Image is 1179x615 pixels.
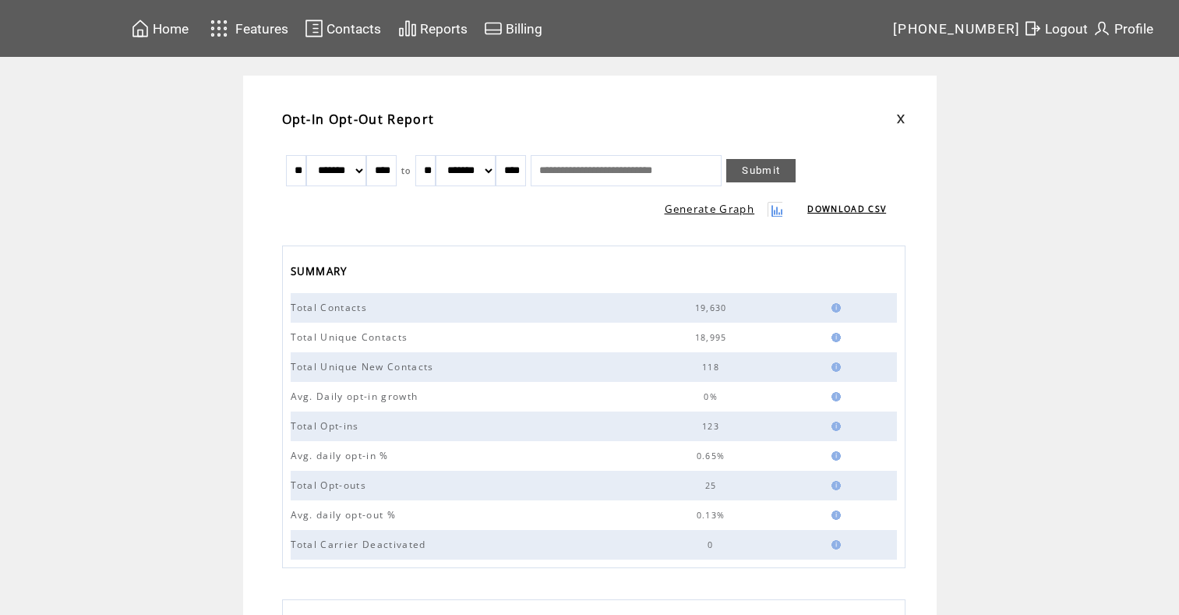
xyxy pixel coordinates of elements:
span: Total Unique Contacts [291,330,412,344]
img: help.gif [827,451,841,461]
a: Profile [1090,16,1156,41]
span: Total Opt-outs [291,479,371,492]
span: to [401,165,411,176]
span: Logout [1045,21,1088,37]
img: help.gif [827,333,841,342]
span: 19,630 [695,302,731,313]
span: Avg. daily opt-out % [291,508,401,521]
img: contacts.svg [305,19,323,38]
img: help.gif [827,303,841,313]
span: 18,995 [695,332,731,343]
span: 0.13% [697,510,729,521]
span: 0% [704,391,722,402]
a: Reports [396,16,470,41]
span: Home [153,21,189,37]
span: SUMMARY [291,260,351,286]
img: help.gif [827,422,841,431]
span: Reports [420,21,468,37]
span: 25 [705,480,721,491]
img: exit.svg [1023,19,1042,38]
span: Contacts [327,21,381,37]
img: creidtcard.svg [484,19,503,38]
span: Total Opt-ins [291,419,363,433]
a: Home [129,16,191,41]
a: Features [203,13,291,44]
span: Avg. daily opt-in % [291,449,393,462]
span: Total Carrier Deactivated [291,538,430,551]
img: chart.svg [398,19,417,38]
span: 123 [702,421,723,432]
span: 118 [702,362,723,373]
img: profile.svg [1093,19,1111,38]
img: help.gif [827,540,841,550]
img: help.gif [827,481,841,490]
img: help.gif [827,362,841,372]
span: Total Contacts [291,301,372,314]
img: home.svg [131,19,150,38]
img: help.gif [827,392,841,401]
span: 0.65% [697,451,729,461]
span: Profile [1114,21,1153,37]
a: Submit [726,159,796,182]
img: features.svg [206,16,233,41]
span: Avg. Daily opt-in growth [291,390,422,403]
span: [PHONE_NUMBER] [893,21,1021,37]
span: Billing [506,21,542,37]
a: Generate Graph [665,202,755,216]
span: Total Unique New Contacts [291,360,438,373]
a: Billing [482,16,545,41]
a: Contacts [302,16,383,41]
span: Opt-In Opt-Out Report [282,111,435,128]
a: DOWNLOAD CSV [807,203,886,214]
img: help.gif [827,511,841,520]
span: Features [235,21,288,37]
a: Logout [1021,16,1090,41]
span: 0 [708,539,717,550]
